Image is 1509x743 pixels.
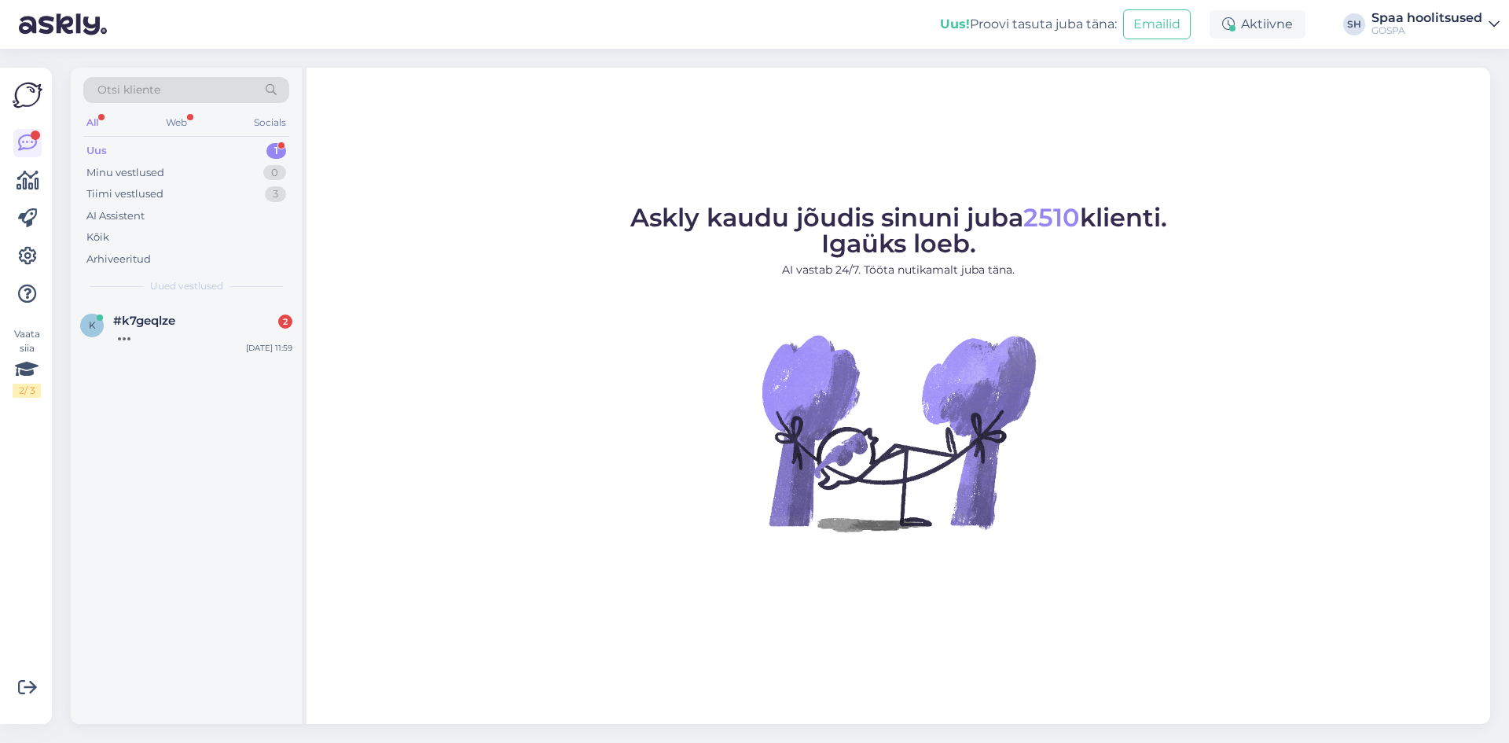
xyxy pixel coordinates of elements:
[940,17,970,31] b: Uus!
[1371,24,1482,37] div: GOSPA
[150,279,223,293] span: Uued vestlused
[86,165,164,181] div: Minu vestlused
[13,384,41,398] div: 2 / 3
[266,143,286,159] div: 1
[1371,12,1482,24] div: Spaa hoolitsused
[630,202,1167,259] span: Askly kaudu jõudis sinuni juba klienti. Igaüks loeb.
[13,80,42,110] img: Askly Logo
[86,143,107,159] div: Uus
[89,319,96,331] span: k
[86,186,163,202] div: Tiimi vestlused
[83,112,101,133] div: All
[1210,10,1305,39] div: Aktiivne
[1343,13,1365,35] div: SH
[263,165,286,181] div: 0
[757,291,1040,574] img: No Chat active
[246,342,292,354] div: [DATE] 11:59
[163,112,190,133] div: Web
[86,230,109,245] div: Kõik
[1023,202,1080,233] span: 2510
[97,82,160,98] span: Otsi kliente
[251,112,289,133] div: Socials
[630,262,1167,278] p: AI vastab 24/7. Tööta nutikamalt juba täna.
[1371,12,1500,37] a: Spaa hoolitsusedGOSPA
[86,252,151,267] div: Arhiveeritud
[940,15,1117,34] div: Proovi tasuta juba täna:
[278,314,292,329] div: 2
[86,208,145,224] div: AI Assistent
[265,186,286,202] div: 3
[1123,9,1191,39] button: Emailid
[13,327,41,398] div: Vaata siia
[113,314,175,328] span: #k7geqlze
